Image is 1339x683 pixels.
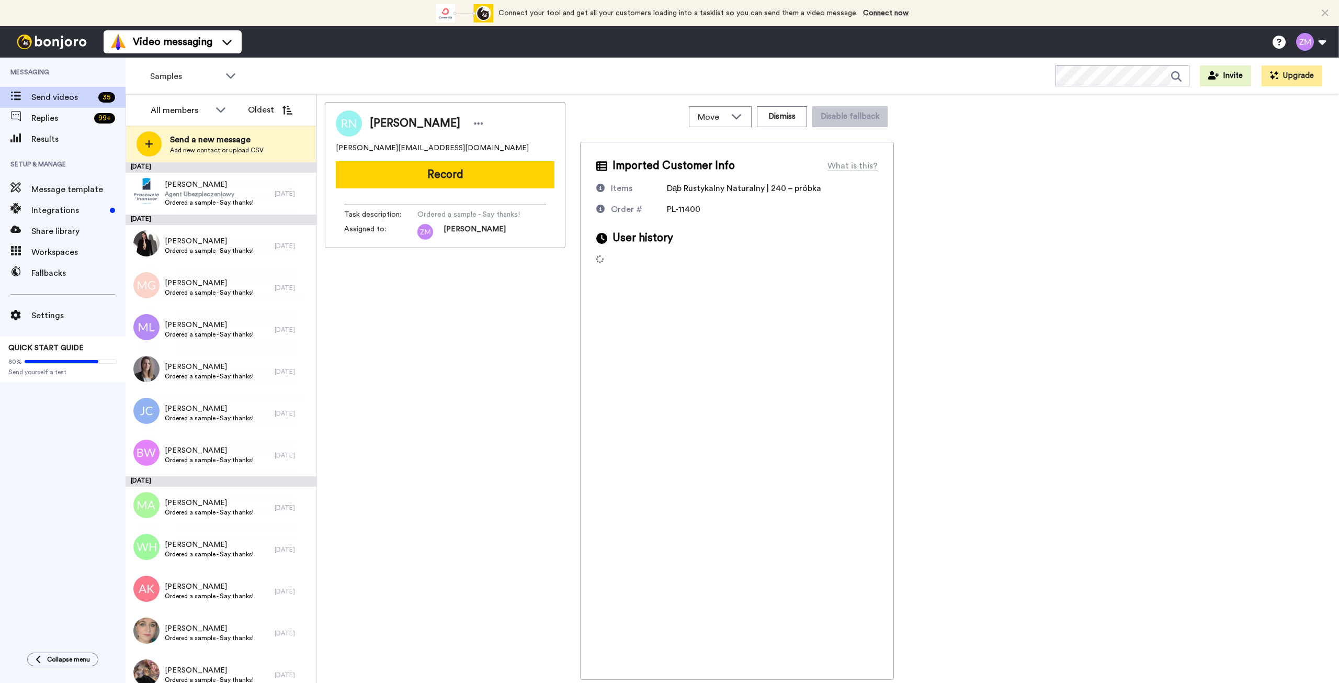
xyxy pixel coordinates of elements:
[275,326,311,334] div: [DATE]
[31,246,126,259] span: Workspaces
[612,158,735,174] span: Imported Customer Info
[370,116,460,131] span: [PERSON_NAME]
[1200,65,1251,86] button: Invite
[133,356,160,382] img: 1f1dbeb2-b4cb-488f-a806-ef415907832a.jpg
[165,236,254,247] span: [PERSON_NAME]
[133,576,160,602] img: ak.png
[165,634,254,642] span: Ordered a sample - Say thanks!
[170,133,264,146] span: Send a new message
[165,414,254,422] span: Ordered a sample - Say thanks!
[126,215,316,225] div: [DATE]
[133,440,160,466] img: bw.png
[133,618,160,644] img: a3f4215a-d7b3-449b-9e49-3746ec76f90d.jpg
[436,4,493,23] div: animation
[275,409,311,418] div: [DATE]
[275,367,311,376] div: [DATE]
[31,133,126,145] span: Results
[336,161,554,188] button: Record
[165,508,254,517] span: Ordered a sample - Say thanks!
[165,445,254,456] span: [PERSON_NAME]
[812,106,888,127] button: Disable fallback
[667,184,822,193] span: Dąb Rustykalny Naturalny | 240 – próbka
[165,278,254,288] span: [PERSON_NAME]
[336,110,362,137] img: Image of Roksana Napieralska
[151,104,210,117] div: All members
[133,398,160,424] img: jc.png
[165,330,254,339] span: Ordered a sample - Say thanks!
[133,492,160,518] img: ma.png
[13,35,91,49] img: bj-logo-header-white.svg
[94,113,115,124] div: 99 +
[31,204,106,217] span: Integrations
[165,581,254,592] span: [PERSON_NAME]
[47,655,90,664] span: Collapse menu
[275,545,311,554] div: [DATE]
[417,224,433,240] img: zm.png
[165,540,254,550] span: [PERSON_NAME]
[1262,65,1322,86] button: Upgrade
[98,92,115,103] div: 35
[275,451,311,460] div: [DATE]
[275,189,311,198] div: [DATE]
[170,146,264,154] span: Add new contact or upload CSV
[31,225,126,238] span: Share library
[126,162,316,173] div: [DATE]
[240,99,300,120] button: Oldest
[150,70,220,83] span: Samples
[165,404,254,414] span: [PERSON_NAME]
[498,9,858,17] span: Connect your tool and get all your customers loading into a tasklist so you can send them a video...
[827,160,878,172] div: What is this?
[275,284,311,292] div: [DATE]
[275,629,311,637] div: [DATE]
[275,671,311,679] div: [DATE]
[275,503,311,512] div: [DATE]
[31,183,126,196] span: Message template
[275,587,311,596] div: [DATE]
[417,209,520,220] span: Ordered a sample - Say thanks!
[165,362,254,372] span: [PERSON_NAME]
[8,368,117,376] span: Send yourself a test
[275,242,311,250] div: [DATE]
[31,91,94,104] span: Send videos
[133,534,160,560] img: wh.png
[336,143,529,153] span: [PERSON_NAME][EMAIL_ADDRESS][DOMAIN_NAME]
[165,190,254,198] span: Agent Ubezpieczeniowy
[165,198,254,207] span: Ordered a sample - Say thanks!
[8,344,84,352] span: QUICK START GUIDE
[165,623,254,634] span: [PERSON_NAME]
[31,267,126,279] span: Fallbacks
[110,33,127,50] img: vm-color.svg
[165,320,254,330] span: [PERSON_NAME]
[698,111,726,124] span: Move
[344,209,417,220] span: Task description :
[165,247,254,255] span: Ordered a sample - Say thanks!
[27,653,98,666] button: Collapse menu
[611,203,642,216] div: Order #
[165,288,254,297] span: Ordered a sample - Say thanks!
[757,106,807,127] button: Dismiss
[133,314,160,340] img: ml.png
[165,456,254,464] span: Ordered a sample - Say thanks!
[165,498,254,508] span: [PERSON_NAME]
[31,112,90,125] span: Replies
[863,9,909,17] a: Connect now
[344,224,417,240] span: Assigned to:
[133,230,160,256] img: 5483e9d1-12a3-4587-bad2-9f31d3ef8d1e.jpg
[133,272,160,298] img: mg.png
[612,230,673,246] span: User history
[165,372,254,380] span: Ordered a sample - Say thanks!
[165,592,254,600] span: Ordered a sample - Say thanks!
[667,205,700,214] span: PL-11400
[126,476,316,487] div: [DATE]
[165,180,254,190] span: [PERSON_NAME]
[444,224,506,240] span: [PERSON_NAME]
[133,35,212,49] span: Video messaging
[611,182,632,195] div: Items
[31,309,126,322] span: Settings
[165,665,254,676] span: [PERSON_NAME]
[133,178,160,204] img: 6b062f72-9d4a-4137-a327-b963a3684dbd.png
[165,550,254,558] span: Ordered a sample - Say thanks!
[8,357,22,366] span: 80%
